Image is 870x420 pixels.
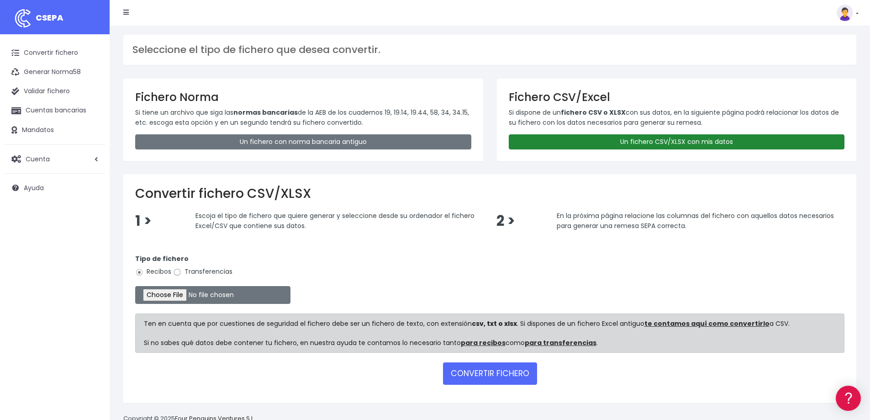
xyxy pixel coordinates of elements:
a: Perfiles de empresas [9,158,174,172]
a: Un fichero CSV/XLSX con mis datos [509,134,845,149]
div: Facturación [9,181,174,190]
a: API [9,234,174,248]
strong: fichero CSV o XLSX [561,108,626,117]
div: Ten en cuenta que por cuestiones de seguridad el fichero debe ser un fichero de texto, con extens... [135,314,844,353]
a: te contamos aquí como convertirlo [644,319,770,328]
a: para recibos [461,338,506,347]
a: para transferencias [525,338,596,347]
a: Mandatos [5,121,105,140]
span: 2 > [496,211,515,231]
h3: Fichero CSV/Excel [509,90,845,104]
button: Contáctanos [9,245,174,261]
button: CONVERTIR FICHERO [443,362,537,384]
span: Escoja el tipo de fichero que quiere generar y seleccione desde su ordenador el fichero Excel/CSV... [195,211,475,230]
a: Cuentas bancarias [5,101,105,120]
strong: Tipo de fichero [135,254,189,263]
span: Cuenta [26,154,50,163]
div: Información general [9,64,174,72]
a: Un fichero con norma bancaria antiguo [135,134,471,149]
a: Ayuda [5,178,105,197]
h3: Seleccione el tipo de fichero que desea convertir. [132,44,847,56]
img: logo [11,7,34,30]
a: Convertir fichero [5,43,105,63]
a: Generar Norma58 [5,63,105,82]
strong: csv, txt o xlsx [472,319,517,328]
a: POWERED BY ENCHANT [126,263,176,272]
div: Convertir ficheros [9,101,174,110]
span: En la próxima página relacione las columnas del fichero con aquellos datos necesarios para genera... [557,211,834,230]
a: Cuenta [5,149,105,169]
a: Videotutoriales [9,144,174,158]
strong: normas bancarias [233,108,298,117]
p: Si tiene un archivo que siga las de la AEB de los cuadernos 19, 19.14, 19.44, 58, 34, 34.15, etc.... [135,107,471,128]
a: Información general [9,78,174,92]
a: Validar fichero [5,82,105,101]
span: 1 > [135,211,152,231]
p: Si dispone de un con sus datos, en la siguiente página podrá relacionar los datos de su fichero c... [509,107,845,128]
h3: Fichero Norma [135,90,471,104]
span: Ayuda [24,183,44,192]
a: Formatos [9,116,174,130]
img: profile [837,5,853,21]
label: Transferencias [173,267,232,276]
h2: Convertir fichero CSV/XLSX [135,186,844,202]
label: Recibos [135,267,171,276]
a: Problemas habituales [9,130,174,144]
span: CSEPA [36,12,63,23]
div: Programadores [9,219,174,228]
a: General [9,196,174,210]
